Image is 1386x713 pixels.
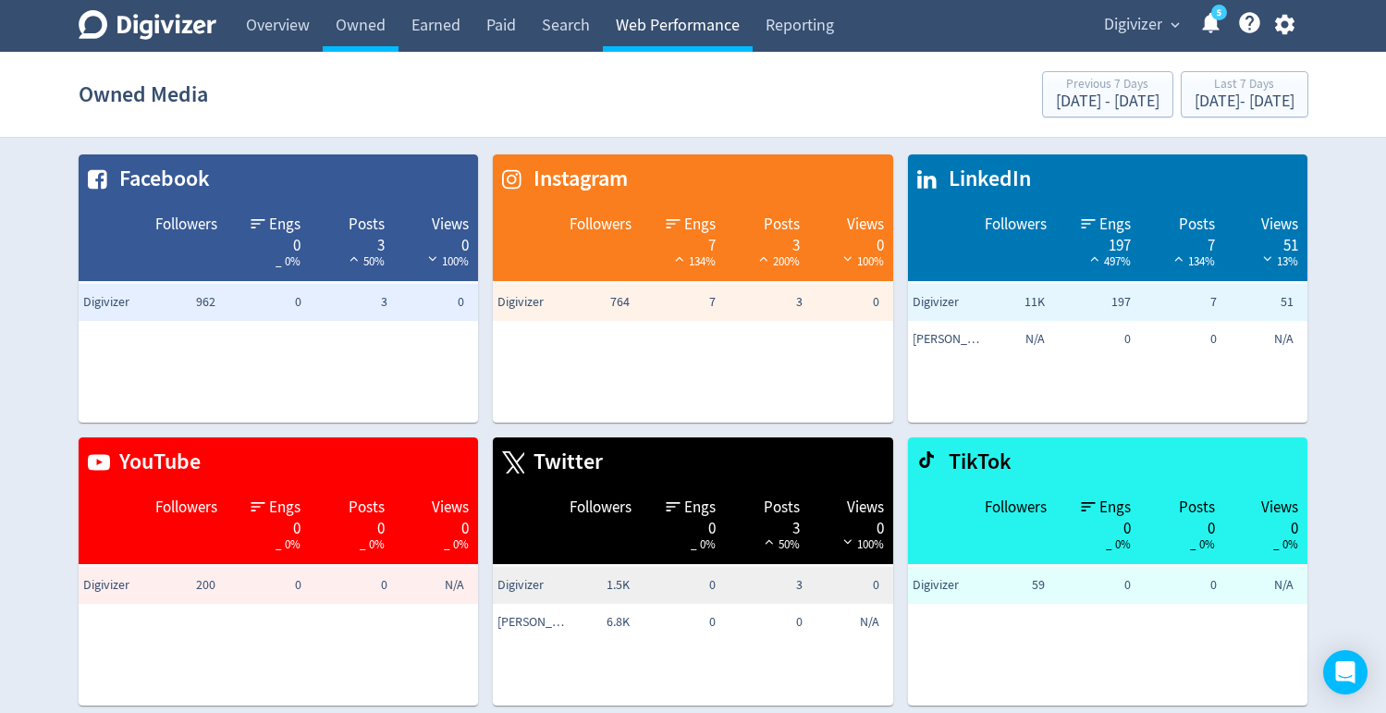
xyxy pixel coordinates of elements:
span: 100% [423,253,469,269]
span: Emma Lo Russo [913,330,987,349]
td: 51 [1221,284,1307,321]
td: 0 [1135,321,1221,358]
img: positive-performance-white.svg [670,252,689,265]
span: Followers [985,497,1047,519]
span: Followers [570,497,632,519]
div: 3 [734,518,800,533]
span: Views [432,497,469,519]
div: 51 [1233,235,1299,250]
span: 50% [760,536,800,552]
span: Views [1261,214,1298,236]
td: 0 [634,604,720,641]
span: Posts [349,497,385,519]
td: 0 [1049,567,1135,604]
span: Digivizer [83,576,157,595]
div: 0 [1233,518,1299,533]
div: 0 [1065,518,1131,533]
div: 7 [650,235,716,250]
img: positive-performance-white.svg [754,252,773,265]
td: 6.8K [548,604,634,641]
span: Posts [764,497,800,519]
img: negative-performance-white.svg [839,252,857,265]
span: 100% [839,253,884,269]
span: Views [847,497,884,519]
span: Followers [985,214,1047,236]
span: Posts [1179,497,1215,519]
table: customized table [79,154,479,423]
td: N/A [963,321,1049,358]
div: 0 [403,235,469,250]
span: Engs [1099,214,1131,236]
div: [DATE] - [DATE] [1195,93,1294,110]
td: 0 [1135,567,1221,604]
td: 3 [306,284,392,321]
td: 0 [720,604,806,641]
span: 134% [1170,253,1215,269]
span: 50% [345,253,385,269]
td: 0 [1049,321,1135,358]
img: positive-performance-white.svg [1085,252,1104,265]
span: _ 0% [1190,536,1215,552]
button: Previous 7 Days[DATE] - [DATE] [1042,71,1173,117]
div: 0 [650,518,716,533]
td: 197 [1049,284,1135,321]
span: Views [432,214,469,236]
td: 0 [807,567,893,604]
td: 3 [720,567,806,604]
div: [DATE] - [DATE] [1056,93,1159,110]
td: 7 [1135,284,1221,321]
h1: Owned Media [79,65,208,124]
td: 0 [306,567,392,604]
div: 0 [403,518,469,533]
img: negative-performance-white.svg [1258,252,1277,265]
td: 0 [634,567,720,604]
td: 0 [220,567,306,604]
span: Digivizer [83,293,157,312]
td: 200 [134,567,220,604]
img: positive-performance-white.svg [345,252,363,265]
span: Engs [684,214,716,236]
table: customized table [493,154,893,423]
span: YouTube [110,447,201,478]
table: customized table [908,437,1308,706]
img: negative-performance-white.svg [423,252,442,265]
span: Posts [349,214,385,236]
div: Open Intercom Messenger [1323,650,1368,695]
div: 3 [319,235,385,250]
td: 3 [720,284,806,321]
span: _ 0% [1273,536,1298,552]
span: Engs [269,214,301,236]
span: 13% [1258,253,1298,269]
span: Digivizer [913,293,987,312]
td: 0 [392,284,478,321]
button: Last 7 Days[DATE]- [DATE] [1181,71,1308,117]
span: Facebook [110,164,210,195]
div: 197 [1065,235,1131,250]
span: Digivizer [497,293,571,312]
span: Digivizer [913,576,987,595]
span: expand_more [1167,17,1184,33]
div: 0 [1149,518,1215,533]
table: customized table [908,154,1308,423]
img: positive-performance-white.svg [1170,252,1188,265]
div: 0 [319,518,385,533]
span: Engs [269,497,301,519]
span: _ 0% [276,536,301,552]
text: 5 [1216,6,1220,19]
span: Engs [1099,497,1131,519]
div: Last 7 Days [1195,78,1294,93]
span: Views [1261,497,1298,519]
td: 764 [548,284,634,321]
span: Digivizer [497,576,571,595]
table: customized table [493,437,893,706]
button: Digivizer [1098,10,1184,40]
span: 497% [1085,253,1131,269]
span: Views [847,214,884,236]
div: Previous 7 Days [1056,78,1159,93]
td: 7 [634,284,720,321]
span: _ 0% [276,253,301,269]
td: 1.5K [548,567,634,604]
td: 0 [220,284,306,321]
span: Followers [155,497,217,519]
span: 134% [670,253,716,269]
